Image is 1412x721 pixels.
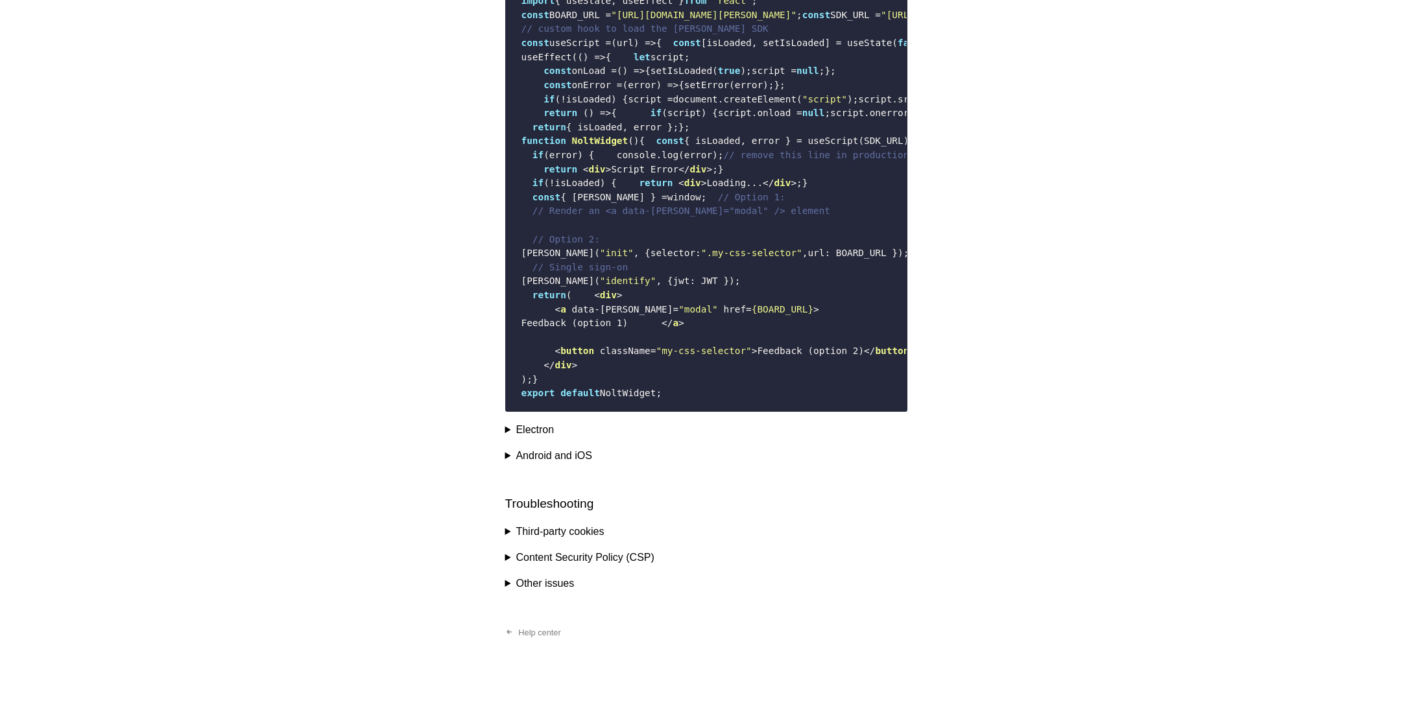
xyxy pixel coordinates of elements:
[802,10,830,20] span: const
[723,150,909,160] span: // remove this line in production
[656,276,673,286] span: , {
[583,108,611,118] span: () =>
[701,192,707,202] span: ;
[757,346,864,356] span: Feedback (option 2)
[521,276,600,286] span: [PERSON_NAME](
[521,23,769,34] span: // custom hook to load the [PERSON_NAME] SDK
[830,108,920,118] span: script.onerror =
[695,248,701,258] span: :
[718,94,802,104] span: .createElement(
[495,622,571,643] a: Help center
[532,206,830,216] span: // Render an <a data-[PERSON_NAME]="modal" /> element
[549,10,611,20] span: BOARD_URL =
[645,65,651,76] span: {
[662,108,718,118] span: (script) {
[802,108,825,118] span: null
[712,164,718,174] span: ;
[628,94,673,104] span: script =
[555,94,628,104] span: (!isLoaded) {
[505,448,907,464] summary: Android and iOS
[791,178,796,188] span: >
[689,276,740,286] span: : JWT });
[667,192,701,202] span: window
[571,65,616,76] span: onLoad =
[571,80,622,90] span: onError =
[611,10,796,20] span: "[URL][DOMAIN_NAME][PERSON_NAME]"
[718,65,741,76] span: true
[622,80,628,90] span: (
[634,52,651,62] span: let
[802,94,847,104] span: "script"
[544,80,571,90] span: const
[555,346,560,356] span: <
[824,108,830,118] span: ;
[505,422,907,438] summary: Electron
[864,346,875,356] span: </
[718,192,785,202] span: // Option 1:
[600,346,651,356] span: className
[505,495,907,514] h2: Troubleshooting
[521,388,555,398] span: export
[549,38,611,48] span: useScript =
[763,178,774,188] span: </
[881,10,1066,20] span: "[URL][DOMAIN_NAME][PERSON_NAME]"
[673,276,689,286] span: jwt
[521,38,549,48] span: const
[555,304,560,314] span: <
[605,164,611,174] span: >
[723,304,746,314] span: href
[796,65,819,76] span: null
[634,38,656,48] span: ) =>
[532,192,560,202] span: const
[577,52,605,62] span: () =>
[701,178,707,188] span: >
[544,108,577,118] span: return
[544,360,555,370] span: </
[611,108,617,118] span: {
[555,360,571,370] span: div
[617,150,656,160] span: console
[600,248,634,258] span: "init"
[617,65,645,76] span: () =>
[678,304,718,314] span: "modal"
[628,136,634,146] span: (
[544,65,571,76] span: const
[532,122,566,132] span: return
[634,136,640,146] span: )
[521,248,600,258] span: [PERSON_NAME](
[673,304,678,314] span: =
[796,10,802,20] span: ;
[560,304,566,314] span: a
[639,178,673,188] span: return
[544,94,555,104] span: if
[617,290,623,300] span: >
[544,150,594,160] span: (error) {
[701,38,898,48] span: [isLoaded, setIsLoaded] = useState(
[544,164,577,174] span: return
[847,94,858,104] span: );
[706,164,712,174] span: >
[802,248,808,258] span: ,
[678,164,689,174] span: </
[673,94,717,104] span: document
[656,80,678,90] span: ) =>
[628,80,656,90] span: error
[689,164,706,174] span: div
[830,10,881,20] span: SDK_URL =
[639,136,645,146] span: {
[651,346,656,356] span: =
[600,290,617,300] span: div
[605,52,611,62] span: {
[706,178,763,188] span: Loading...
[752,304,813,314] span: {BOARD_URL}
[544,178,617,188] span: (!isLoaded) {
[774,178,791,188] span: div
[600,388,662,398] span: NoltWidget;
[617,38,634,48] span: url
[752,65,796,76] span: script =
[572,304,673,314] span: data-[PERSON_NAME]
[634,248,651,258] span: , {
[651,108,662,118] span: if
[594,290,600,300] span: <
[701,248,802,258] span: ".my-css-selector"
